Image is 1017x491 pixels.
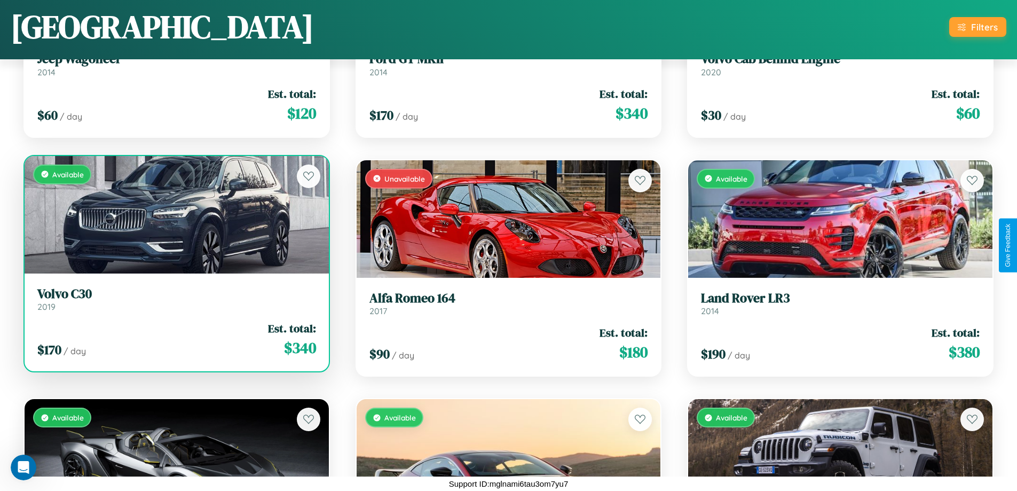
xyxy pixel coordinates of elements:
[716,174,747,183] span: Available
[11,455,36,480] iframe: Intercom live chat
[932,325,980,340] span: Est. total:
[1004,224,1012,267] div: Give Feedback
[369,291,648,317] a: Alfa Romeo 1642017
[600,86,648,102] span: Est. total:
[37,67,56,77] span: 2014
[369,51,648,77] a: Ford GT MKII2014
[701,306,719,316] span: 2014
[369,67,388,77] span: 2014
[37,51,316,77] a: Jeep Wagoneer2014
[37,286,316,302] h3: Volvo C30
[701,67,721,77] span: 2020
[716,413,747,422] span: Available
[37,341,61,358] span: $ 170
[701,345,726,363] span: $ 190
[396,111,418,122] span: / day
[268,321,316,336] span: Est. total:
[701,106,721,124] span: $ 30
[971,21,998,33] div: Filters
[369,51,648,67] h3: Ford GT MKII
[616,103,648,124] span: $ 340
[449,477,568,491] p: Support ID: mglnami6tau3om7yu7
[52,170,84,179] span: Available
[37,301,56,312] span: 2019
[287,103,316,124] span: $ 120
[619,341,648,363] span: $ 180
[600,325,648,340] span: Est. total:
[11,5,314,49] h1: [GEOGRAPHIC_DATA]
[268,86,316,102] span: Est. total:
[369,345,390,363] span: $ 90
[284,337,316,358] span: $ 340
[37,51,316,67] h3: Jeep Wagoneer
[723,111,746,122] span: / day
[701,291,980,306] h3: Land Rover LR3
[949,341,980,363] span: $ 380
[956,103,980,124] span: $ 60
[932,86,980,102] span: Est. total:
[701,51,980,67] h3: Volvo Cab Behind Engine
[384,174,425,183] span: Unavailable
[37,106,58,124] span: $ 60
[728,350,750,361] span: / day
[701,51,980,77] a: Volvo Cab Behind Engine2020
[949,17,1006,37] button: Filters
[52,413,84,422] span: Available
[384,413,416,422] span: Available
[60,111,82,122] span: / day
[369,291,648,306] h3: Alfa Romeo 164
[369,306,387,316] span: 2017
[64,346,86,356] span: / day
[369,106,393,124] span: $ 170
[392,350,414,361] span: / day
[37,286,316,313] a: Volvo C302019
[701,291,980,317] a: Land Rover LR32014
